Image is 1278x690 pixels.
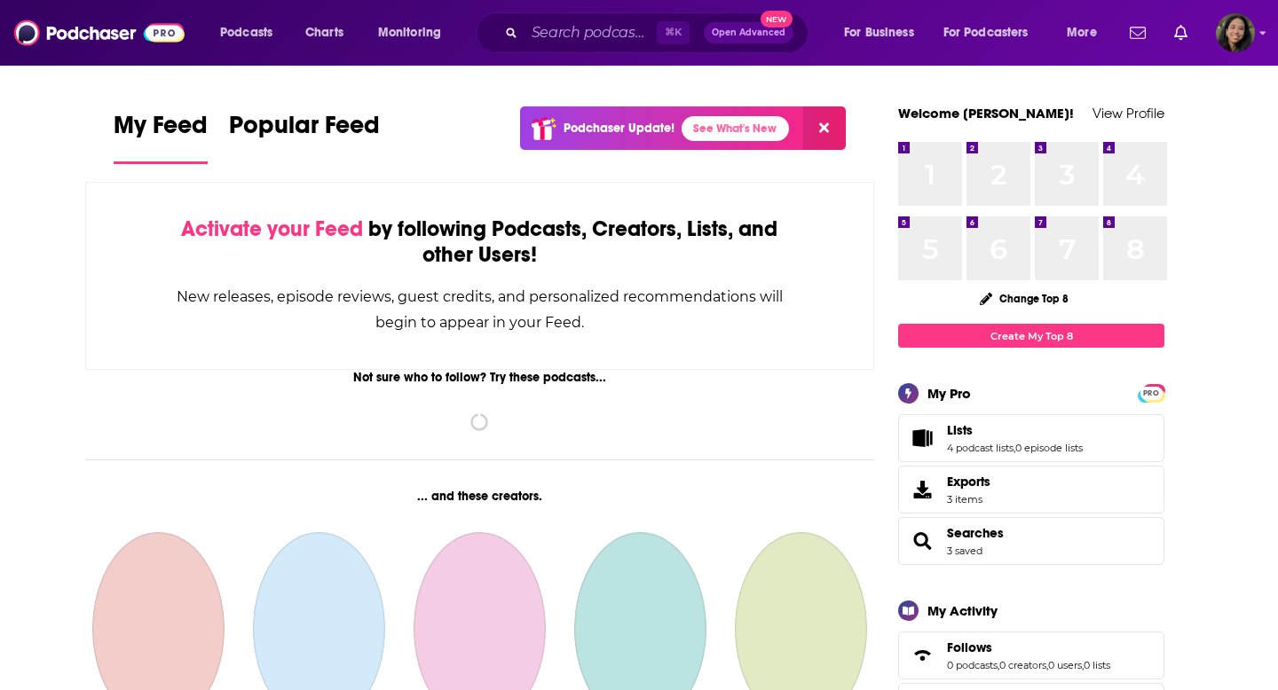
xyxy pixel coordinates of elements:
a: 0 creators [999,659,1046,671]
span: , [1014,442,1015,454]
a: 3 saved [947,545,982,557]
a: Follows [947,639,1110,655]
span: Exports [947,474,990,490]
button: open menu [932,19,1054,47]
span: , [1082,659,1084,671]
a: Follows [904,643,940,668]
a: Searches [904,529,940,553]
a: PRO [1140,386,1162,399]
a: See What's New [682,116,789,141]
span: Charts [305,20,343,45]
span: Follows [947,639,992,655]
a: My Feed [114,110,208,164]
p: Podchaser Update! [564,121,674,136]
a: 0 users [1048,659,1082,671]
a: Exports [898,466,1164,514]
a: Lists [947,422,1083,438]
a: 0 episode lists [1015,442,1083,454]
span: More [1067,20,1097,45]
span: Open Advanced [712,28,785,37]
input: Search podcasts, credits, & more... [525,19,657,47]
a: Show notifications dropdown [1167,18,1195,48]
div: New releases, episode reviews, guest credits, and personalized recommendations will begin to appe... [175,284,785,335]
a: 4 podcast lists [947,442,1014,454]
span: , [998,659,999,671]
span: Activate your Feed [181,216,363,242]
span: Exports [904,477,940,502]
span: Searches [898,517,1164,565]
span: Lists [898,414,1164,462]
span: Logged in as BroadleafBooks2 [1216,13,1255,52]
img: User Profile [1216,13,1255,52]
button: Show profile menu [1216,13,1255,52]
a: 0 lists [1084,659,1110,671]
span: PRO [1140,387,1162,400]
span: , [1046,659,1048,671]
a: Welcome [PERSON_NAME]! [898,105,1074,122]
span: Lists [947,422,973,438]
a: Searches [947,525,1004,541]
a: Charts [294,19,354,47]
div: by following Podcasts, Creators, Lists, and other Users! [175,216,785,268]
span: New [761,11,793,27]
img: Podchaser - Follow, Share and Rate Podcasts [14,16,185,50]
a: Popular Feed [229,110,380,164]
span: Follows [898,631,1164,679]
span: 3 items [947,493,990,506]
button: open menu [208,19,296,47]
button: open menu [366,19,464,47]
span: For Business [844,20,914,45]
button: Open AdvancedNew [704,22,793,43]
a: Create My Top 8 [898,324,1164,348]
span: For Podcasters [943,20,1029,45]
div: Search podcasts, credits, & more... [493,12,825,53]
span: Monitoring [378,20,441,45]
div: ... and these creators. [85,489,874,504]
button: open menu [1054,19,1119,47]
span: My Feed [114,110,208,151]
span: Podcasts [220,20,272,45]
div: My Pro [927,385,971,402]
button: Change Top 8 [969,287,1079,310]
a: View Profile [1093,105,1164,122]
div: My Activity [927,602,998,619]
a: Lists [904,426,940,451]
span: Popular Feed [229,110,380,151]
a: Show notifications dropdown [1123,18,1153,48]
div: Not sure who to follow? Try these podcasts... [85,370,874,385]
span: ⌘ K [657,21,690,44]
button: open menu [832,19,936,47]
a: 0 podcasts [947,659,998,671]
